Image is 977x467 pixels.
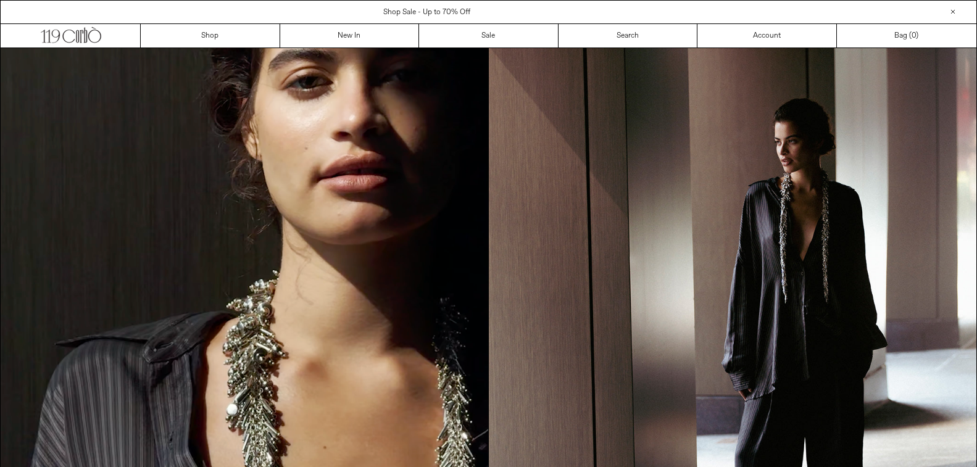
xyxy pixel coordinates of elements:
[559,24,698,48] a: Search
[383,7,470,17] a: Shop Sale - Up to 70% Off
[697,24,837,48] a: Account
[141,24,280,48] a: Shop
[419,24,559,48] a: Sale
[280,24,420,48] a: New In
[837,24,976,48] a: Bag ()
[912,31,916,41] span: 0
[912,30,918,41] span: )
